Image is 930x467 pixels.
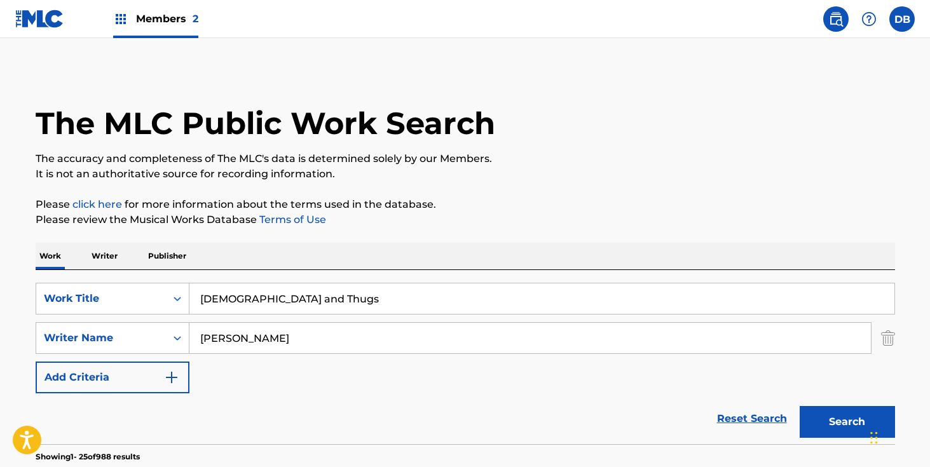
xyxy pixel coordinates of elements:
[257,213,326,226] a: Terms of Use
[113,11,128,27] img: Top Rightsholders
[72,198,122,210] a: click here
[44,330,158,346] div: Writer Name
[193,13,198,25] span: 2
[36,104,495,142] h1: The MLC Public Work Search
[36,362,189,393] button: Add Criteria
[36,212,895,227] p: Please review the Musical Works Database
[881,322,895,354] img: Delete Criterion
[866,406,930,467] iframe: Chat Widget
[36,197,895,212] p: Please for more information about the terms used in the database.
[44,291,158,306] div: Work Title
[36,243,65,269] p: Work
[894,292,930,394] iframe: Resource Center
[36,151,895,166] p: The accuracy and completeness of The MLC's data is determined solely by our Members.
[870,419,878,457] div: Drag
[15,10,64,28] img: MLC Logo
[711,405,793,433] a: Reset Search
[36,451,140,463] p: Showing 1 - 25 of 988 results
[136,11,198,26] span: Members
[88,243,121,269] p: Writer
[36,283,895,444] form: Search Form
[36,166,895,182] p: It is not an authoritative source for recording information.
[889,6,915,32] div: User Menu
[856,6,882,32] div: Help
[164,370,179,385] img: 9d2ae6d4665cec9f34b9.svg
[823,6,849,32] a: Public Search
[861,11,877,27] img: help
[800,406,895,438] button: Search
[828,11,844,27] img: search
[144,243,190,269] p: Publisher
